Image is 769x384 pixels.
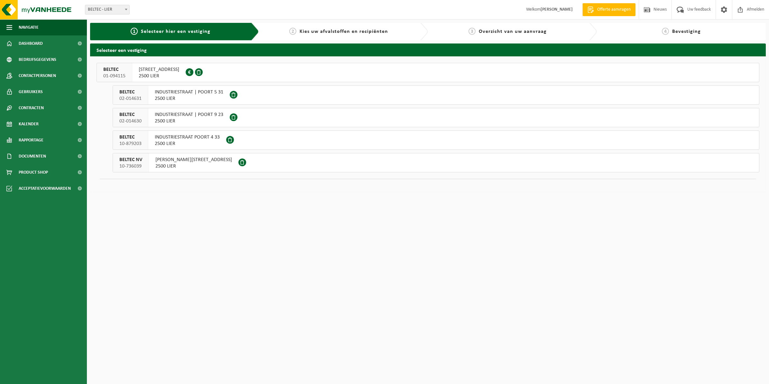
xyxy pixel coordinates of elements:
[300,29,388,34] span: Kies uw afvalstoffen en recipiënten
[19,100,44,116] span: Contracten
[468,28,476,35] span: 3
[103,66,125,73] span: BELTEC
[155,111,223,118] span: INDUSTRIESTRAAT | POORT 9 23
[85,5,130,14] span: BELTEC - LIER
[97,63,759,82] button: BELTEC 01-094115 [STREET_ADDRESS]2500 LIER
[479,29,547,34] span: Overzicht van uw aanvraag
[19,68,56,84] span: Contactpersonen
[155,89,223,95] span: INDUSTRIESTRAAT | POORT 5 31
[155,134,220,140] span: INDUSTRIESTRAAT POORT 4 33
[103,73,125,79] span: 01-094115
[155,118,223,124] span: 2500 LIER
[19,19,39,35] span: Navigatie
[662,28,669,35] span: 4
[90,43,766,56] h2: Selecteer een vestiging
[119,95,142,102] span: 02-014631
[113,85,759,105] button: BELTEC 02-014631 INDUSTRIESTRAAT | POORT 5 312500 LIER
[155,163,232,169] span: 2500 LIER
[19,132,43,148] span: Rapportage
[119,140,142,147] span: 10-879203
[139,73,179,79] span: 2500 LIER
[19,164,48,180] span: Product Shop
[672,29,701,34] span: Bevestiging
[141,29,210,34] span: Selecteer hier een vestiging
[119,89,142,95] span: BELTEC
[119,111,142,118] span: BELTEC
[19,84,43,100] span: Gebruikers
[541,7,573,12] strong: [PERSON_NAME]
[155,95,223,102] span: 2500 LIER
[19,116,39,132] span: Kalender
[85,5,129,14] span: BELTEC - LIER
[119,118,142,124] span: 02-014630
[119,163,142,169] span: 10-736039
[119,134,142,140] span: BELTEC
[131,28,138,35] span: 1
[113,130,759,150] button: BELTEC 10-879203 INDUSTRIESTRAAT POORT 4 332500 LIER
[19,35,43,52] span: Dashboard
[155,157,232,163] span: [PERSON_NAME][STREET_ADDRESS]
[19,180,71,197] span: Acceptatievoorwaarden
[119,157,142,163] span: BELTEC NV
[155,140,220,147] span: 2500 LIER
[113,108,759,127] button: BELTEC 02-014630 INDUSTRIESTRAAT | POORT 9 232500 LIER
[19,148,46,164] span: Documenten
[19,52,56,68] span: Bedrijfsgegevens
[113,153,759,172] button: BELTEC NV 10-736039 [PERSON_NAME][STREET_ADDRESS]2500 LIER
[139,66,179,73] span: [STREET_ADDRESS]
[289,28,296,35] span: 2
[596,6,632,13] span: Offerte aanvragen
[582,3,635,16] a: Offerte aanvragen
